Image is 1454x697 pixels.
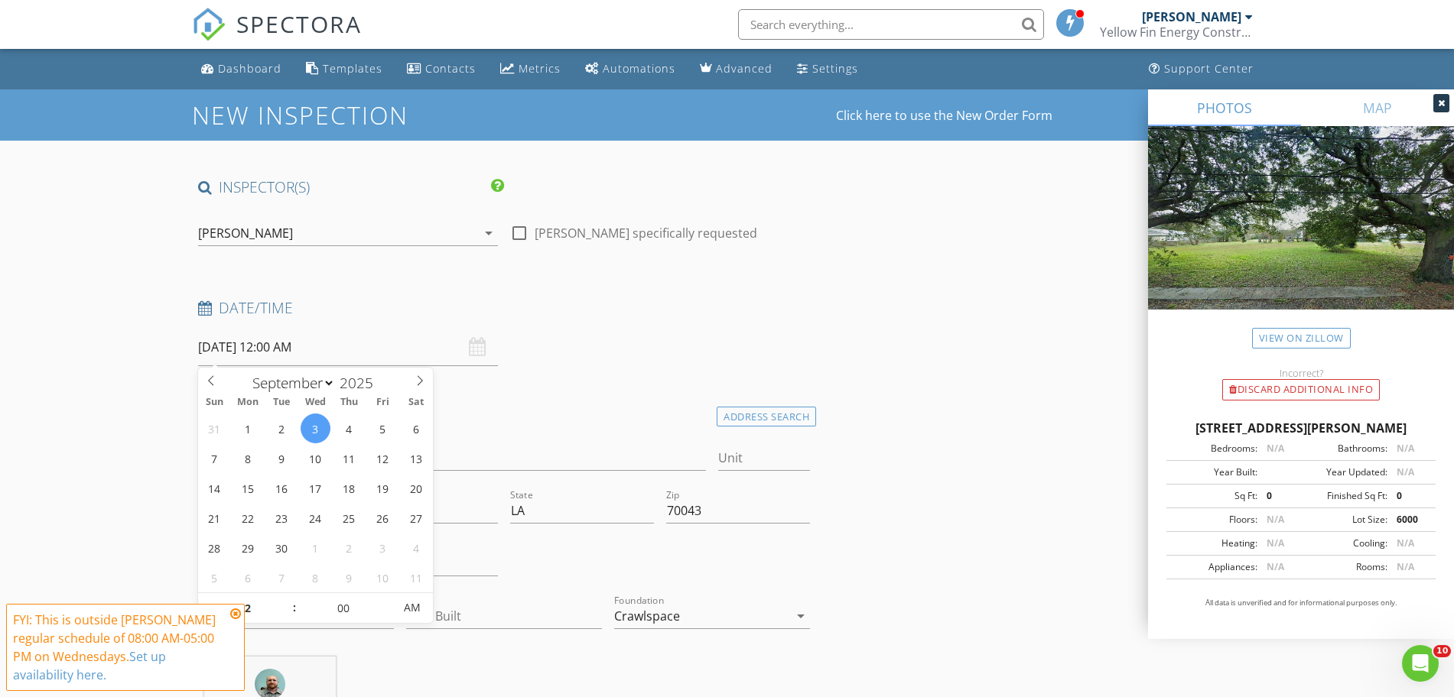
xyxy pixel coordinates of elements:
[1267,442,1284,455] span: N/A
[716,61,773,76] div: Advanced
[1142,9,1241,24] div: [PERSON_NAME]
[301,473,330,503] span: September 17, 2025
[738,9,1044,40] input: Search everything...
[494,55,567,83] a: Metrics
[1166,419,1436,437] div: [STREET_ADDRESS][PERSON_NAME]
[402,473,431,503] span: September 20, 2025
[1164,61,1254,76] div: Support Center
[1171,513,1257,527] div: Floors:
[200,413,229,443] span: August 31, 2025
[200,503,229,533] span: September 21, 2025
[198,298,811,318] h4: Date/Time
[13,611,226,684] div: FYI: This is outside [PERSON_NAME] regular schedule of 08:00 AM-05:00 PM on Wednesdays.
[1387,489,1431,503] div: 0
[301,562,330,592] span: October 8, 2025
[1433,645,1451,657] span: 10
[218,61,281,76] div: Dashboard
[812,61,858,76] div: Settings
[366,397,399,407] span: Fri
[334,533,364,562] span: October 2, 2025
[792,607,810,625] i: arrow_drop_down
[1397,560,1414,573] span: N/A
[1402,645,1439,682] iframe: Intercom live chat
[1301,489,1387,503] div: Finished Sq Ft:
[1171,465,1257,479] div: Year Built:
[1301,442,1387,455] div: Bathrooms:
[1397,465,1414,478] span: N/A
[332,397,366,407] span: Thu
[231,397,265,407] span: Mon
[200,473,229,503] span: September 14, 2025
[1171,442,1257,455] div: Bedrooms:
[301,533,330,562] span: October 1, 2025
[1301,465,1387,479] div: Year Updated:
[233,443,263,473] span: September 8, 2025
[368,503,398,533] span: September 26, 2025
[334,413,364,443] span: September 4, 2025
[399,397,433,407] span: Sat
[200,562,229,592] span: October 5, 2025
[1252,328,1351,348] a: View on Zillow
[717,407,816,427] div: Address Search
[402,503,431,533] span: September 27, 2025
[334,503,364,533] span: September 25, 2025
[391,592,433,623] span: Click to toggle
[791,55,864,83] a: Settings
[192,102,531,128] h1: New Inspection
[300,55,389,83] a: Templates
[323,61,382,76] div: Templates
[694,55,779,83] a: Advanced
[1171,537,1257,550] div: Heating:
[233,503,263,533] span: September 22, 2025
[1171,489,1257,503] div: Sq Ft:
[614,609,680,623] div: Crawlspace
[267,533,297,562] span: September 30, 2025
[198,403,811,423] h4: Location
[1222,379,1380,400] div: Discard Additional info
[334,473,364,503] span: September 18, 2025
[292,592,297,623] span: :
[1100,24,1253,40] div: Yellow Fin Energy Construction Services LLC
[198,329,498,366] input: Select date
[1148,89,1301,126] a: PHOTOS
[198,177,504,197] h4: INSPECTOR(S)
[267,473,297,503] span: September 16, 2025
[200,533,229,562] span: September 28, 2025
[1143,55,1260,83] a: Support Center
[368,443,398,473] span: September 12, 2025
[301,503,330,533] span: September 24, 2025
[1387,513,1431,527] div: 6000
[1267,513,1284,526] span: N/A
[265,397,298,407] span: Tue
[402,443,431,473] span: September 13, 2025
[425,61,476,76] div: Contacts
[1301,537,1387,550] div: Cooling:
[267,562,297,592] span: October 7, 2025
[480,224,498,242] i: arrow_drop_down
[233,562,263,592] span: October 6, 2025
[1267,560,1284,573] span: N/A
[836,109,1052,122] a: Click here to use the New Order Form
[233,533,263,562] span: September 29, 2025
[267,503,297,533] span: September 23, 2025
[402,533,431,562] span: October 4, 2025
[1301,89,1454,126] a: MAP
[368,413,398,443] span: September 5, 2025
[198,397,232,407] span: Sun
[335,373,385,393] input: Year
[579,55,681,83] a: Automations (Basic)
[603,61,675,76] div: Automations
[298,397,332,407] span: Wed
[334,562,364,592] span: October 9, 2025
[198,226,293,240] div: [PERSON_NAME]
[1397,537,1414,549] span: N/A
[301,413,330,443] span: September 3, 2025
[192,8,226,41] img: The Best Home Inspection Software - Spectora
[1148,126,1454,346] img: streetview
[519,61,561,76] div: Metrics
[301,443,330,473] span: September 10, 2025
[1171,560,1257,574] div: Appliances:
[1148,367,1454,379] div: Incorrect?
[1397,442,1414,455] span: N/A
[233,473,263,503] span: September 15, 2025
